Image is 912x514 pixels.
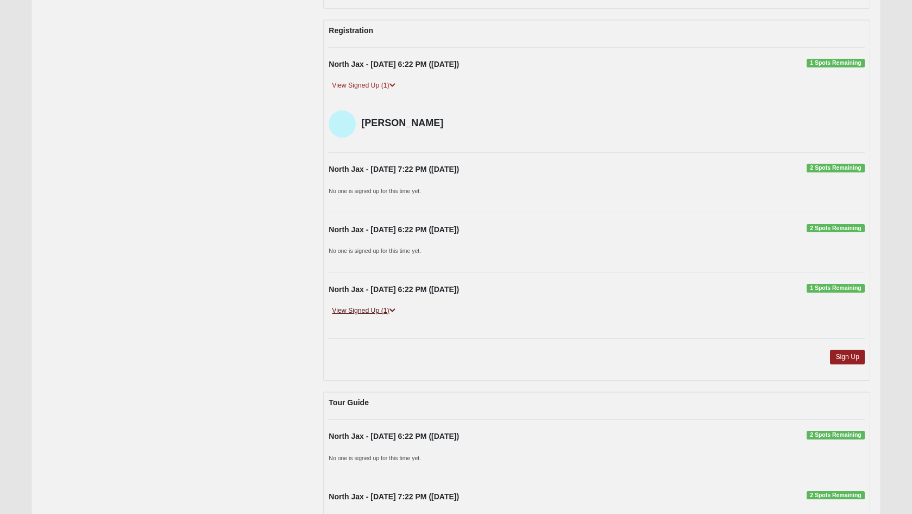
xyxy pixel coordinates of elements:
[329,26,373,35] strong: Registration
[830,350,865,364] a: Sign Up
[807,284,865,293] span: 1 Spots Remaining
[329,492,459,501] strong: North Jax - [DATE] 7:22 PM ([DATE])
[329,398,369,407] strong: Tour Guide
[329,247,421,254] small: No one is signed up for this time yet.
[329,225,459,234] strong: North Jax - [DATE] 6:22 PM ([DATE])
[807,431,865,439] span: 2 Spots Remaining
[329,455,421,461] small: No one is signed up for this time yet.
[329,188,421,194] small: No one is signed up for this time yet.
[329,305,398,317] a: View Signed Up (1)
[807,224,865,233] span: 2 Spots Remaining
[807,491,865,500] span: 2 Spots Remaining
[807,59,865,67] span: 1 Spots Remaining
[329,80,398,91] a: View Signed Up (1)
[329,285,459,294] strong: North Jax - [DATE] 6:22 PM ([DATE])
[329,165,459,174] strong: North Jax - [DATE] 7:22 PM ([DATE])
[807,164,865,172] span: 2 Spots Remaining
[361,117,496,129] h4: [PERSON_NAME]
[329,110,356,138] img: Kelly Bowerman
[329,432,459,441] strong: North Jax - [DATE] 6:22 PM ([DATE])
[329,60,459,69] strong: North Jax - [DATE] 6:22 PM ([DATE])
